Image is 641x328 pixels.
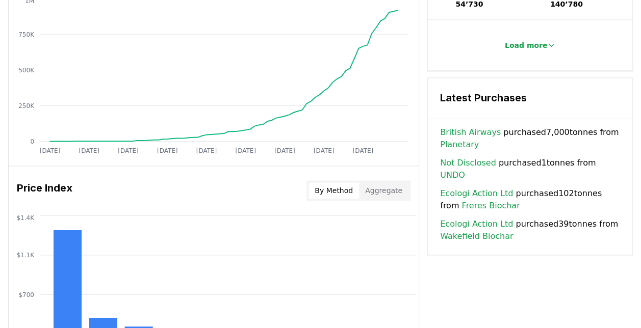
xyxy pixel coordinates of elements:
tspan: [DATE] [314,147,335,154]
tspan: 250K [18,102,35,109]
tspan: 750K [18,31,35,38]
span: purchased 102 tonnes from [440,187,620,212]
a: British Airways [440,126,501,139]
a: Freres Biochar [461,200,520,212]
a: Planetary [440,139,479,151]
span: purchased 1 tonnes from [440,157,620,181]
h3: Price Index [17,180,72,201]
tspan: 500K [18,66,35,73]
span: purchased 7,000 tonnes from [440,126,620,151]
tspan: $1.4K [16,214,35,221]
button: Load more [497,35,564,56]
tspan: [DATE] [235,147,256,154]
h3: Latest Purchases [440,90,620,105]
a: Not Disclosed [440,157,496,169]
span: purchased 39 tonnes from [440,218,620,242]
tspan: [DATE] [274,147,295,154]
a: Ecologi Action Ltd [440,218,513,230]
button: By Method [309,182,359,199]
a: UNDO [440,169,465,181]
tspan: [DATE] [40,147,61,154]
tspan: [DATE] [157,147,178,154]
tspan: [DATE] [118,147,139,154]
a: Ecologi Action Ltd [440,187,513,200]
tspan: $1.1K [16,252,35,259]
a: Wakefield Biochar [440,230,513,242]
tspan: [DATE] [79,147,99,154]
tspan: $700 [18,291,34,298]
tspan: [DATE] [196,147,217,154]
tspan: 0 [30,138,34,145]
tspan: [DATE] [353,147,374,154]
p: Load more [505,40,548,50]
button: Aggregate [359,182,408,199]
